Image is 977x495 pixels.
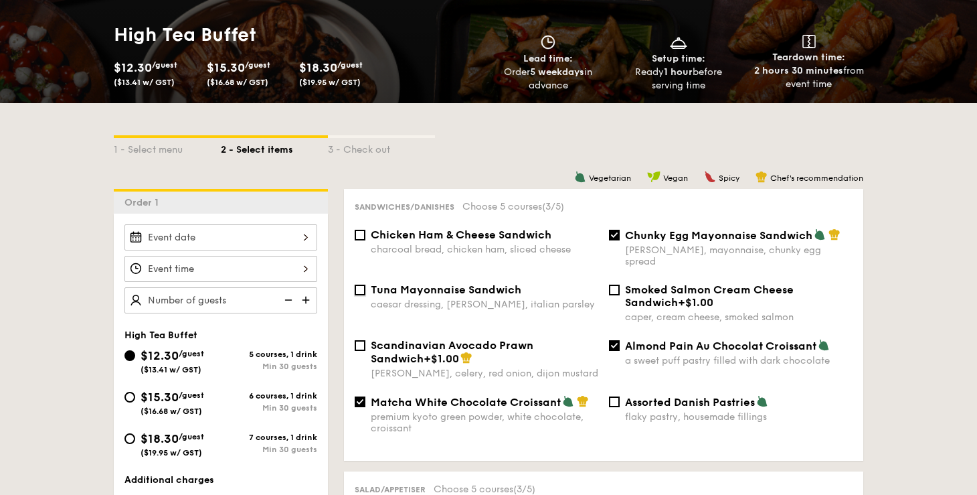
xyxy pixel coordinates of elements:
img: icon-vegetarian.fe4039eb.svg [574,171,586,183]
div: 2 - Select items [221,138,328,157]
span: /guest [152,60,177,70]
div: from event time [749,64,869,91]
input: Chicken Ham & Cheese Sandwichcharcoal bread, chicken ham, sliced cheese [355,230,365,240]
img: icon-spicy.37a8142b.svg [704,171,716,183]
img: icon-add.58712e84.svg [297,287,317,313]
h1: High Tea Buffet [114,23,483,47]
span: ($16.68 w/ GST) [207,78,268,87]
input: Assorted Danish Pastriesflaky pastry, housemade fillings [609,397,620,407]
input: Almond Pain Au Chocolat Croissanta sweet puff pastry filled with dark chocolate [609,340,620,351]
div: caper, cream cheese, smoked salmon [625,311,853,323]
span: Assorted Danish Pastries [625,396,755,409]
input: Tuna Mayonnaise Sandwichcaesar dressing, [PERSON_NAME], italian parsley [355,285,365,295]
img: icon-vegan.f8ff3823.svg [647,171,660,183]
span: /guest [337,60,363,70]
span: Sandwiches/Danishes [355,202,454,212]
div: 6 courses, 1 drink [221,391,317,401]
span: ($13.41 w/ GST) [141,365,201,374]
img: icon-dish.430c3a2e.svg [669,35,689,50]
span: Chunky Egg Mayonnaise Sandwich [625,229,812,242]
input: Chunky Egg Mayonnaise Sandwich[PERSON_NAME], mayonnaise, chunky egg spread [609,230,620,240]
div: [PERSON_NAME], celery, red onion, dijon mustard [371,368,598,379]
input: Event date [124,224,317,251]
div: 3 - Check out [328,138,435,157]
input: Matcha White Chocolate Croissantpremium kyoto green powder, white chocolate, croissant [355,397,365,407]
span: $12.30 [114,60,152,75]
span: Salad/Appetiser [355,485,426,494]
img: icon-vegetarian.fe4039eb.svg [814,228,826,240]
img: icon-chef-hat.a58ddaea.svg [828,228,840,240]
img: icon-chef-hat.a58ddaea.svg [756,171,768,183]
img: icon-chef-hat.a58ddaea.svg [460,352,472,364]
div: caesar dressing, [PERSON_NAME], italian parsley [371,299,598,310]
span: Setup time: [652,53,705,64]
span: Vegetarian [589,173,631,183]
span: Teardown time: [772,52,845,63]
img: icon-vegetarian.fe4039eb.svg [756,395,768,407]
div: Ready before serving time [619,66,739,92]
span: (3/5) [542,201,564,212]
span: /guest [179,432,204,441]
span: $18.30 [299,60,337,75]
span: Chef's recommendation [770,173,863,183]
div: [PERSON_NAME], mayonnaise, chunky egg spread [625,244,853,267]
input: Scandinavian Avocado Prawn Sandwich+$1.00[PERSON_NAME], celery, red onion, dijon mustard [355,340,365,351]
span: $15.30 [207,60,245,75]
div: Additional charges [124,474,317,487]
div: flaky pastry, housemade fillings [625,411,853,423]
span: Lead time: [523,53,573,64]
span: Matcha White Chocolate Croissant [371,396,561,409]
span: ($19.95 w/ GST) [299,78,361,87]
img: icon-clock.2db775ea.svg [538,35,558,50]
div: Min 30 guests [221,403,317,413]
input: $15.30/guest($16.68 w/ GST)6 courses, 1 drinkMin 30 guests [124,392,135,403]
span: Smoked Salmon Cream Cheese Sandwich [625,283,794,309]
span: Choose 5 courses [434,484,535,495]
input: Event time [124,256,317,282]
strong: 1 hour [664,66,693,78]
span: Order 1 [124,197,164,208]
span: Almond Pain Au Chocolat Croissant [625,340,816,352]
span: Vegan [663,173,688,183]
span: Tuna Mayonnaise Sandwich [371,283,521,296]
span: /guest [179,391,204,400]
span: ($16.68 w/ GST) [141,407,202,416]
span: +$1.00 [678,296,713,309]
div: 7 courses, 1 drink [221,433,317,442]
img: icon-reduce.1d2dbef1.svg [277,287,297,313]
input: $12.30/guest($13.41 w/ GST)5 courses, 1 drinkMin 30 guests [124,350,135,361]
strong: 5 weekdays [530,66,584,78]
div: 5 courses, 1 drink [221,350,317,359]
span: /guest [245,60,270,70]
span: ($13.41 w/ GST) [114,78,175,87]
span: (3/5) [513,484,535,495]
span: Chicken Ham & Cheese Sandwich [371,228,551,241]
img: icon-chef-hat.a58ddaea.svg [577,395,589,407]
span: +$1.00 [424,352,459,365]
span: /guest [179,349,204,358]
div: Order in advance [489,66,608,92]
span: ($19.95 w/ GST) [141,448,202,457]
div: charcoal bread, chicken ham, sliced cheese [371,244,598,255]
div: Min 30 guests [221,445,317,454]
div: 1 - Select menu [114,138,221,157]
span: $12.30 [141,348,179,363]
div: premium kyoto green powder, white chocolate, croissant [371,411,598,434]
span: High Tea Buffet [124,330,197,341]
input: Smoked Salmon Cream Cheese Sandwich+$1.00caper, cream cheese, smoked salmon [609,285,620,295]
span: $18.30 [141,431,179,446]
input: $18.30/guest($19.95 w/ GST)7 courses, 1 drinkMin 30 guests [124,433,135,444]
span: Scandinavian Avocado Prawn Sandwich [371,339,533,365]
img: icon-vegetarian.fe4039eb.svg [562,395,574,407]
input: Number of guests [124,287,317,313]
div: Min 30 guests [221,362,317,371]
img: icon-vegetarian.fe4039eb.svg [818,339,830,351]
strong: 2 hours 30 minutes [754,65,843,76]
img: icon-teardown.65201eee.svg [802,35,816,48]
div: a sweet puff pastry filled with dark chocolate [625,355,853,366]
span: $15.30 [141,390,179,405]
span: Choose 5 courses [462,201,564,212]
span: Spicy [719,173,739,183]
